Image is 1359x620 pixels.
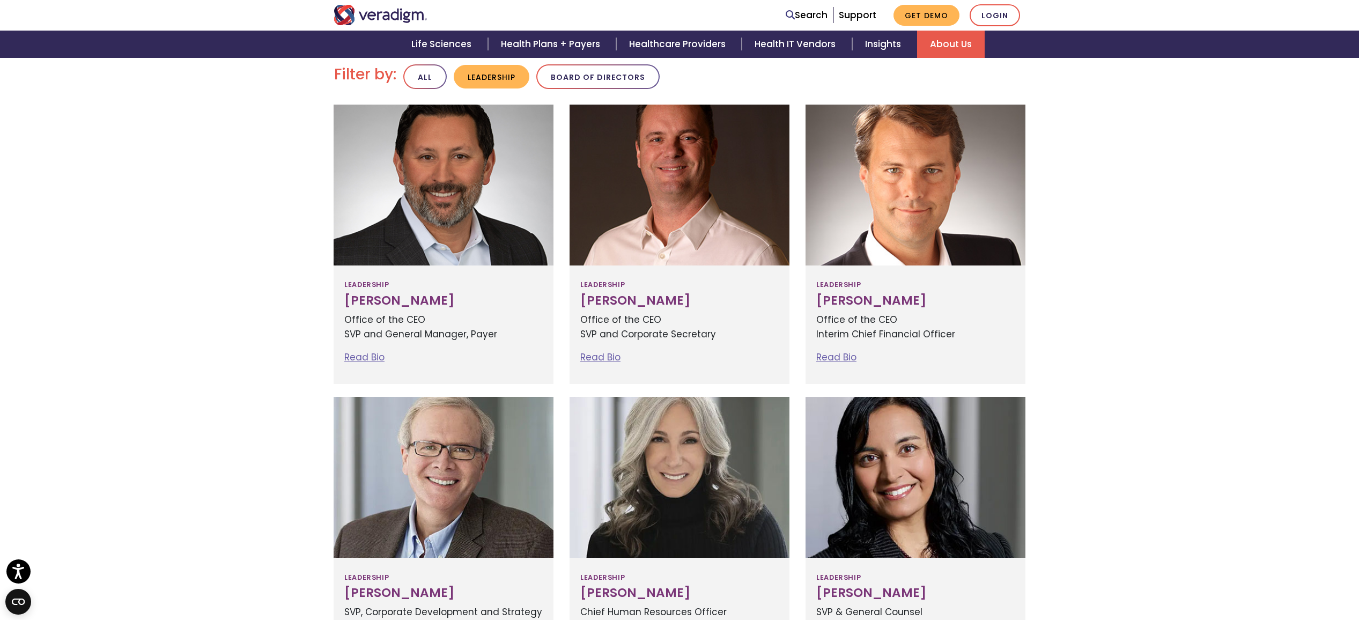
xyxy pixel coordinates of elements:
a: Support [839,9,876,21]
a: Read Bio [816,351,856,364]
p: Office of the CEO Interim Chief Financial Officer [816,313,1015,342]
h3: [PERSON_NAME] [344,293,543,308]
a: Health Plans + Payers [488,31,616,58]
h3: [PERSON_NAME] [580,586,779,601]
p: Office of the CEO SVP and General Manager, Payer [344,313,543,342]
a: Read Bio [344,351,385,364]
span: Leadership [344,569,389,586]
button: Leadership [454,65,529,89]
img: Veradigm logo [334,5,427,25]
p: Office of the CEO SVP and Corporate Secretary [580,313,779,342]
a: About Us [917,31,985,58]
a: Read Bio [580,351,621,364]
p: SVP, Corporate Development and Strategy [344,605,543,619]
a: Login [970,4,1020,26]
button: All [403,64,447,90]
span: Leadership [344,276,389,293]
h3: [PERSON_NAME] [580,293,779,308]
p: Chief Human Resources Officer [580,605,779,619]
span: Leadership [816,276,861,293]
iframe: Drift Chat Widget [1153,553,1346,607]
a: Health IT Vendors [742,31,852,58]
a: Insights [852,31,917,58]
button: Board of Directors [536,64,660,90]
h3: [PERSON_NAME] [344,586,543,601]
a: Healthcare Providers [616,31,742,58]
span: Leadership [580,569,625,586]
p: SVP & General Counsel [816,605,1015,619]
span: Leadership [580,276,625,293]
a: Life Sciences [398,31,488,58]
h3: [PERSON_NAME] [816,293,1015,308]
h3: [PERSON_NAME] [816,586,1015,601]
a: Get Demo [893,5,959,26]
h2: Filter by: [334,65,396,84]
span: Leadership [816,569,861,586]
a: Search [786,8,828,23]
button: Open CMP widget [5,589,31,615]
